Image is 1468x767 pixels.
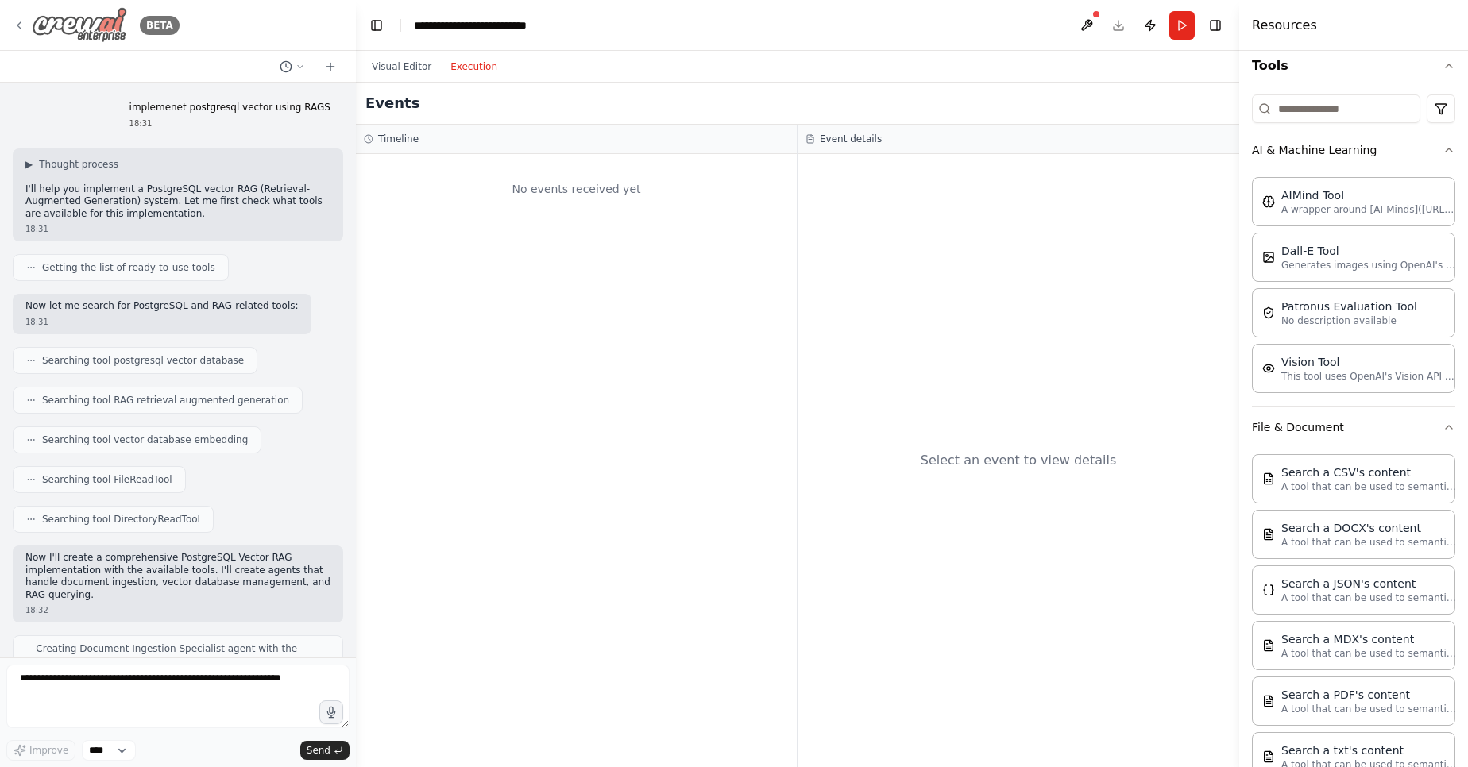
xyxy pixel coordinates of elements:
div: No events received yet [364,162,789,216]
span: Searching tool vector database embedding [42,434,248,446]
p: A wrapper around [AI-Minds]([URL][DOMAIN_NAME]). Useful for when you need answers to questions fr... [1281,203,1456,216]
button: Visual Editor [362,57,441,76]
img: CSVSearchTool [1262,472,1275,485]
p: I'll help you implement a PostgreSQL vector RAG (Retrieval-Augmented Generation) system. Let me f... [25,183,330,221]
button: Tools [1252,44,1455,88]
p: A tool that can be used to semantic search a query from a JSON's content. [1281,592,1456,604]
div: AIMind Tool [1281,187,1456,203]
div: 18:31 [25,316,299,328]
div: Search a JSON's content [1281,576,1456,592]
div: Search a txt's content [1281,742,1456,758]
div: 18:31 [129,118,330,129]
p: implemenet postgresql vector using RAGS [129,102,330,114]
img: MDXSearchTool [1262,639,1275,652]
img: Logo [32,7,127,43]
button: Switch to previous chat [273,57,311,76]
span: Searching tool DirectoryReadTool [42,513,200,526]
button: Improve [6,740,75,761]
img: DOCXSearchTool [1262,528,1275,541]
div: Dall-E Tool [1281,243,1456,259]
div: 18:32 [25,604,330,616]
div: Search a PDF's content [1281,687,1456,703]
p: Now I'll create a comprehensive PostgreSQL Vector RAG implementation with the available tools. I'... [25,552,330,601]
img: AIMindTool [1262,195,1275,208]
img: DallETool [1262,251,1275,264]
span: ▶ [25,158,33,171]
p: No description available [1281,314,1417,327]
span: Searching tool postgresql vector database [42,354,244,367]
p: A tool that can be used to semantic search a query from a DOCX's content. [1281,536,1456,549]
button: File & Document [1252,407,1455,448]
span: Improve [29,744,68,757]
img: JSONSearchTool [1262,584,1275,596]
img: PatronusEvalTool [1262,306,1275,319]
p: This tool uses OpenAI's Vision API to describe the contents of an image. [1281,370,1456,383]
button: ▶Thought process [25,158,118,171]
nav: breadcrumb [414,17,577,33]
div: Vision Tool [1281,354,1456,370]
button: Send [300,741,350,760]
div: Select an event to view details [921,451,1117,470]
button: AI & Machine Learning [1252,129,1455,171]
div: AI & Machine Learning [1252,171,1455,406]
h3: Event details [820,133,882,145]
div: Search a MDX's content [1281,631,1456,647]
p: Now let me search for PostgreSQL and RAG-related tools: [25,300,299,313]
div: Patronus Evaluation Tool [1281,299,1417,314]
button: Start a new chat [318,57,343,76]
img: PDFSearchTool [1262,695,1275,707]
h2: Events [365,92,419,114]
div: 18:31 [25,223,330,235]
span: Searching tool RAG retrieval augmented generation [42,394,289,407]
p: Generates images using OpenAI's Dall-E model. [1281,259,1456,272]
span: Searching tool FileReadTool [42,473,172,486]
button: Click to speak your automation idea [319,700,343,724]
div: Search a CSV's content [1281,464,1456,480]
span: Creating Document Ingestion Specialist agent with the following tools: Search a txt's content, Se... [36,642,330,680]
button: Execution [441,57,507,76]
div: Search a DOCX's content [1281,520,1456,536]
h4: Resources [1252,16,1317,35]
p: A tool that can be used to semantic search a query from a CSV's content. [1281,480,1456,493]
p: A tool that can be used to semantic search a query from a PDF's content. [1281,703,1456,715]
span: Send [307,744,330,757]
img: TXTSearchTool [1262,750,1275,763]
div: BETA [140,16,180,35]
p: A tool that can be used to semantic search a query from a MDX's content. [1281,647,1456,660]
button: Hide right sidebar [1204,14,1227,37]
h3: Timeline [378,133,419,145]
span: Getting the list of ready-to-use tools [42,261,215,274]
img: VisionTool [1262,362,1275,375]
span: Thought process [39,158,118,171]
button: Hide left sidebar [365,14,388,37]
